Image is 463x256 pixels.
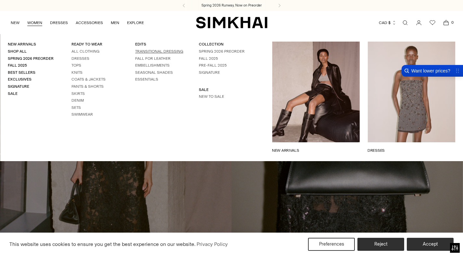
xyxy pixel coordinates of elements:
[201,3,262,8] a: Spring 2026 Runway, Now on Preorder
[399,16,412,29] a: Open search modal
[76,16,103,30] a: ACCESSORIES
[379,16,396,30] button: CAD $
[449,19,455,25] span: 0
[50,16,68,30] a: DRESSES
[127,16,144,30] a: EXPLORE
[196,16,267,29] a: SIMKHAI
[308,238,355,251] button: Preferences
[111,16,119,30] a: MEN
[27,16,42,30] a: WOMEN
[11,16,19,30] a: NEW
[357,238,404,251] button: Reject
[407,238,454,251] button: Accept
[196,239,229,249] a: Privacy Policy (opens in a new tab)
[426,16,439,29] a: Wishlist
[440,16,453,29] a: Open cart modal
[412,16,425,29] a: Go to the account page
[9,241,196,247] span: This website uses cookies to ensure you get the best experience on our website.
